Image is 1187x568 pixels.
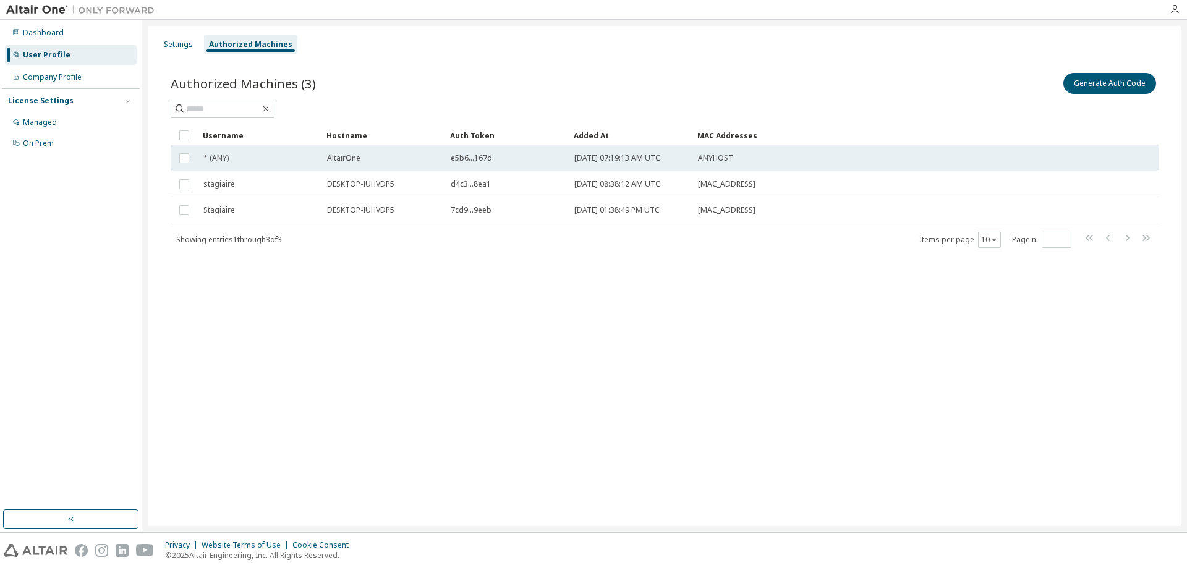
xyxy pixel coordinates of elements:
[8,96,74,106] div: License Settings
[451,179,491,189] span: d4c3...8ea1
[165,550,356,561] p: © 2025 Altair Engineering, Inc. All Rights Reserved.
[95,544,108,557] img: instagram.svg
[574,205,660,215] span: [DATE] 01:38:49 PM UTC
[698,153,733,163] span: ANYHOST
[202,540,292,550] div: Website Terms of Use
[1012,232,1071,248] span: Page n.
[164,40,193,49] div: Settings
[1063,73,1156,94] button: Generate Auth Code
[23,138,54,148] div: On Prem
[451,153,492,163] span: e5b6...167d
[6,4,161,16] img: Altair One
[203,179,235,189] span: stagiaire
[4,544,67,557] img: altair_logo.svg
[981,235,998,245] button: 10
[176,234,282,245] span: Showing entries 1 through 3 of 3
[23,72,82,82] div: Company Profile
[326,125,440,145] div: Hostname
[919,232,1001,248] span: Items per page
[574,153,660,163] span: [DATE] 07:19:13 AM UTC
[574,125,687,145] div: Added At
[209,40,292,49] div: Authorized Machines
[75,544,88,557] img: facebook.svg
[697,125,1029,145] div: MAC Addresses
[327,205,394,215] span: DESKTOP-IUHVDP5
[203,205,235,215] span: Stagiaire
[698,205,755,215] span: [MAC_ADDRESS]
[116,544,129,557] img: linkedin.svg
[23,28,64,38] div: Dashboard
[574,179,660,189] span: [DATE] 08:38:12 AM UTC
[327,179,394,189] span: DESKTOP-IUHVDP5
[451,205,491,215] span: 7cd9...9eeb
[450,125,564,145] div: Auth Token
[327,153,360,163] span: AltairOne
[165,540,202,550] div: Privacy
[23,117,57,127] div: Managed
[136,544,154,557] img: youtube.svg
[698,179,755,189] span: [MAC_ADDRESS]
[23,50,70,60] div: User Profile
[203,125,317,145] div: Username
[203,153,229,163] span: * (ANY)
[171,75,316,92] span: Authorized Machines (3)
[292,540,356,550] div: Cookie Consent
